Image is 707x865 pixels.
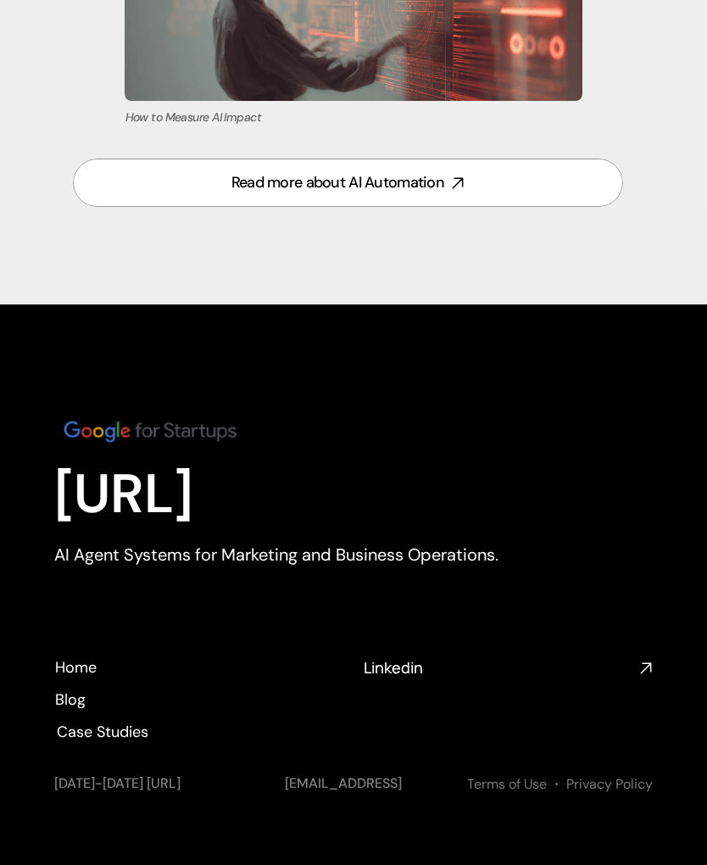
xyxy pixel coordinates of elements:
p: [DATE]-[DATE] [URL] [54,774,227,793]
p: Blog [55,689,86,711]
a: Blog [54,689,86,708]
p: Case Studies [57,722,148,743]
a: [EMAIL_ADDRESS] [285,774,402,792]
h4: Linkedin [364,657,632,678]
p: [URL] [54,462,653,527]
div: Read more about AI Automation [231,172,444,193]
a: Read more about AI Automation [73,159,623,207]
a: Privacy Policy [566,775,653,793]
nav: Footer navigation [54,657,343,740]
a: Home [54,657,97,676]
a: Terms of Use [467,775,547,793]
p: AI Agent Systems for Marketing and Business Operations. [54,543,653,566]
p: Home [55,657,97,678]
p: How to Measure AI Impact [125,109,582,126]
a: Case Studies [54,722,150,740]
nav: Social media links [364,657,653,678]
a: Linkedin [364,657,653,678]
